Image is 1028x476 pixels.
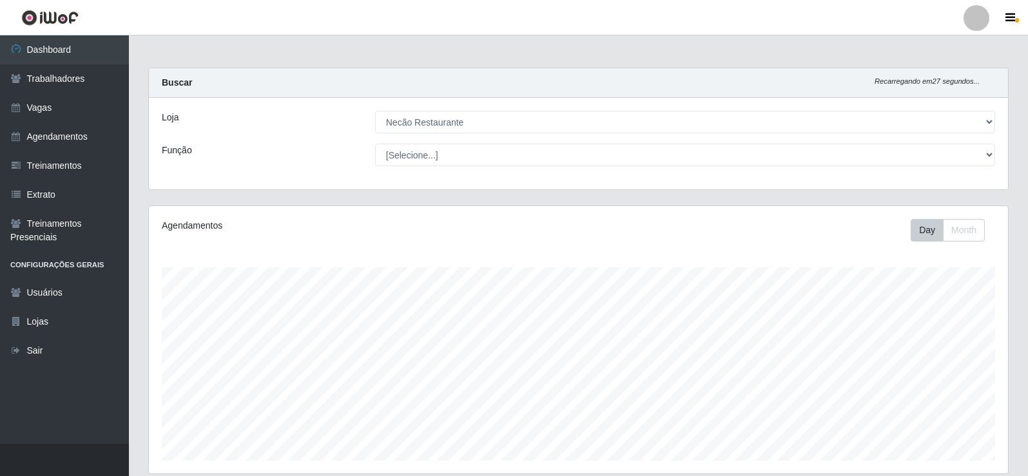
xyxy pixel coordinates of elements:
strong: Buscar [162,77,192,88]
div: Agendamentos [162,219,498,233]
img: CoreUI Logo [21,10,79,26]
label: Loja [162,111,179,124]
i: Recarregando em 27 segundos... [875,77,980,85]
div: Toolbar with button groups [911,219,995,242]
div: First group [911,219,985,242]
button: Month [943,219,985,242]
button: Day [911,219,944,242]
label: Função [162,144,192,157]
